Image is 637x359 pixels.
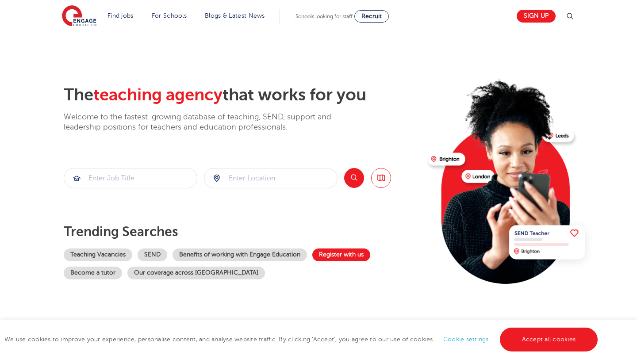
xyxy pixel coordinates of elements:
[204,168,337,188] input: Submit
[500,328,598,351] a: Accept all cookies
[93,85,223,104] span: teaching agency
[138,248,167,261] a: SEND
[62,5,96,27] img: Engage Education
[64,85,421,105] h2: The that works for you
[517,10,556,23] a: Sign up
[107,12,134,19] a: Find jobs
[64,168,197,188] input: Submit
[354,10,389,23] a: Recruit
[205,12,265,19] a: Blogs & Latest News
[64,248,132,261] a: Teaching Vacancies
[4,336,600,343] span: We use cookies to improve your experience, personalise content, and analyse website traffic. By c...
[152,12,187,19] a: For Schools
[312,248,370,261] a: Register with us
[127,267,265,279] a: Our coverage across [GEOGRAPHIC_DATA]
[64,224,421,240] p: Trending searches
[361,13,382,19] span: Recruit
[295,13,353,19] span: Schools looking for staff
[64,112,356,133] p: Welcome to the fastest-growing database of teaching, SEND, support and leadership positions for t...
[173,248,307,261] a: Benefits of working with Engage Education
[64,267,122,279] a: Become a tutor
[204,168,338,188] div: Submit
[344,168,364,188] button: Search
[443,336,489,343] a: Cookie settings
[64,168,197,188] div: Submit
